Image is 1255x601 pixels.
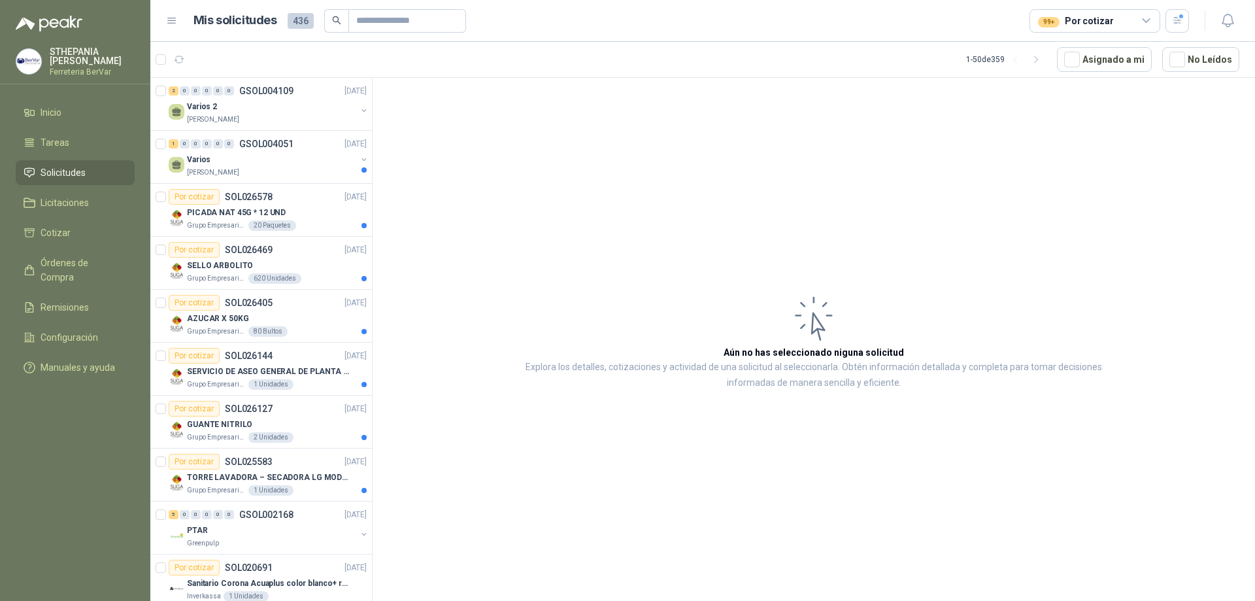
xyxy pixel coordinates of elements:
[224,139,234,148] div: 0
[187,220,246,231] p: Grupo Empresarial SUGA
[248,485,293,496] div: 1 Unidades
[239,510,293,519] p: GSOL002168
[169,454,220,470] div: Por cotizar
[332,16,341,25] span: search
[344,456,367,468] p: [DATE]
[191,510,201,519] div: 0
[41,330,98,345] span: Configuración
[202,86,212,95] div: 0
[225,404,273,413] p: SOL026127
[41,165,86,180] span: Solicitudes
[169,507,369,549] a: 5 0 0 0 0 0 GSOL002168[DATE] Company LogoPTARGreenpulp
[193,11,277,30] h1: Mis solicitudes
[248,379,293,390] div: 1 Unidades
[16,16,82,31] img: Logo peakr
[344,509,367,521] p: [DATE]
[288,13,314,29] span: 436
[187,485,246,496] p: Grupo Empresarial SUGA
[344,297,367,309] p: [DATE]
[169,475,184,490] img: Company Logo
[187,432,246,443] p: Grupo Empresarial SUGA
[50,47,135,65] p: STHEPANIA [PERSON_NAME]
[187,101,217,113] p: Varios 2
[187,313,248,325] p: AZUCAR X 50KG
[187,273,246,284] p: Grupo Empresarial SUGA
[16,325,135,350] a: Configuración
[41,256,122,284] span: Órdenes de Compra
[187,419,252,431] p: GUANTE NITRILO
[248,432,293,443] div: 2 Unidades
[344,403,367,415] p: [DATE]
[150,237,372,290] a: Por cotizarSOL026469[DATE] Company LogoSELLO ARBOLITOGrupo Empresarial SUGA620 Unidades
[150,449,372,502] a: Por cotizarSOL025583[DATE] Company LogoTORRE LAVADORA – SECADORA LG MODELO GIANT MAX VENDED - SEM...
[180,86,190,95] div: 0
[169,210,184,226] img: Company Logo
[169,316,184,332] img: Company Logo
[169,83,369,125] a: 2 0 0 0 0 0 GSOL004109[DATE] Varios 2[PERSON_NAME]
[16,295,135,320] a: Remisiones
[202,510,212,519] div: 0
[16,160,135,185] a: Solicitudes
[169,581,184,596] img: Company Logo
[225,457,273,466] p: SOL025583
[213,139,223,148] div: 0
[41,226,71,240] span: Cotizar
[724,345,904,360] h3: Aún no has seleccionado niguna solicitud
[344,138,367,150] p: [DATE]
[169,528,184,543] img: Company Logo
[150,343,372,396] a: Por cotizarSOL026144[DATE] Company LogoSERVICIO DE ASEO GENERAL DE PLANTA DE PRODUCCIÓN DE TRES N...
[169,510,178,519] div: 5
[239,86,293,95] p: GSOL004109
[169,560,220,575] div: Por cotizar
[169,348,220,364] div: Por cotizar
[187,154,210,166] p: Varios
[187,326,246,337] p: Grupo Empresarial SUGA
[41,360,115,375] span: Manuales y ayuda
[224,510,234,519] div: 0
[16,49,41,74] img: Company Logo
[213,510,223,519] div: 0
[187,207,286,219] p: PICADA NAT 45G * 12 UND
[239,139,293,148] p: GSOL004051
[1057,47,1152,72] button: Asignado a mi
[41,196,89,210] span: Licitaciones
[248,326,288,337] div: 80 Bultos
[169,422,184,438] img: Company Logo
[344,85,367,97] p: [DATE]
[150,290,372,343] a: Por cotizarSOL026405[DATE] Company LogoAZUCAR X 50KGGrupo Empresarial SUGA80 Bultos
[187,260,253,272] p: SELLO ARBOLITO
[344,562,367,574] p: [DATE]
[503,360,1124,391] p: Explora los detalles, cotizaciones y actividad de una solicitud al seleccionarla. Obtén informaci...
[169,189,220,205] div: Por cotizar
[169,242,220,258] div: Por cotizar
[187,167,239,178] p: [PERSON_NAME]
[180,139,190,148] div: 0
[150,396,372,449] a: Por cotizarSOL026127[DATE] Company LogoGUANTE NITRILOGrupo Empresarial SUGA2 Unidades
[1162,47,1239,72] button: No Leídos
[169,86,178,95] div: 2
[225,351,273,360] p: SOL026144
[187,472,350,484] p: TORRE LAVADORA – SECADORA LG MODELO GIANT MAX VENDED - SEMI-INDUSTRIAL
[16,190,135,215] a: Licitaciones
[213,86,223,95] div: 0
[16,220,135,245] a: Cotizar
[16,130,135,155] a: Tareas
[344,350,367,362] p: [DATE]
[150,184,372,237] a: Por cotizarSOL026578[DATE] Company LogoPICADA NAT 45G * 12 UNDGrupo Empresarial SUGA20 Paquetes
[187,577,350,590] p: Sanitario Corona Acuaplus color blanco+ reg plástico+acople 1/2" san
[191,139,201,148] div: 0
[187,114,239,125] p: [PERSON_NAME]
[41,300,89,315] span: Remisiones
[169,263,184,279] img: Company Logo
[1038,17,1060,27] div: 99+
[180,510,190,519] div: 0
[1038,14,1113,28] div: Por cotizar
[966,49,1046,70] div: 1 - 50 de 359
[248,273,301,284] div: 620 Unidades
[202,139,212,148] div: 0
[248,220,296,231] div: 20 Paquetes
[50,68,135,76] p: Ferreteria BerVar
[225,192,273,201] p: SOL026578
[225,245,273,254] p: SOL026469
[16,100,135,125] a: Inicio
